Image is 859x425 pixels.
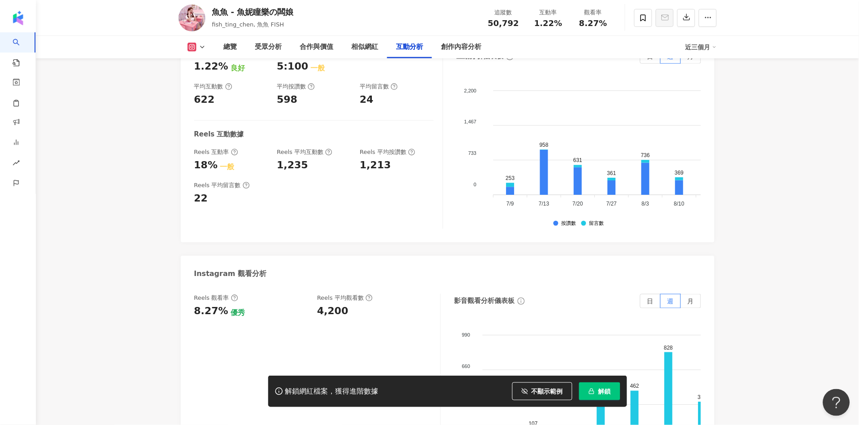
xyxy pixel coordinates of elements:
[11,11,25,25] img: logo icon
[647,53,654,60] span: 日
[194,60,228,74] div: 1.22%
[589,221,604,227] div: 留言數
[285,387,379,396] div: 解鎖網紅檔案，獲得進階數據
[220,162,234,172] div: 一般
[598,388,611,395] span: 解鎖
[506,201,514,207] tspan: 7/9
[579,382,620,400] button: 解鎖
[310,63,325,73] div: 一般
[13,154,20,174] span: rise
[532,388,563,395] span: 不顯示範例
[194,269,267,279] div: Instagram 觀看分析
[194,83,232,91] div: 平均互動數
[667,53,674,60] span: 週
[647,298,654,305] span: 日
[224,42,237,53] div: 總覽
[231,308,245,318] div: 優秀
[317,294,373,302] div: Reels 平均觀看數
[462,364,470,369] tspan: 660
[194,158,218,172] div: 18%
[488,18,519,28] span: 50,792
[194,181,250,189] div: Reels 平均留言數
[179,4,205,31] img: KOL Avatar
[688,53,694,60] span: 月
[255,42,282,53] div: 受眾分析
[277,148,332,156] div: Reels 平均互動數
[194,294,238,302] div: Reels 觀看率
[360,148,415,156] div: Reels 平均按讚數
[579,19,607,28] span: 8.27%
[360,93,374,107] div: 24
[464,88,477,93] tspan: 2,200
[573,201,584,207] tspan: 7/20
[13,32,31,67] a: search
[539,201,549,207] tspan: 7/13
[462,332,470,337] tspan: 990
[360,83,398,91] div: 平均留言數
[512,382,572,400] button: 不顯示範例
[685,40,717,54] div: 近三個月
[212,6,294,18] div: 魚魚 - 魚妮瞳樂の闆娘
[277,60,308,74] div: 5:100
[674,201,685,207] tspan: 8/10
[212,21,284,28] span: fish_ting_chen, 魚魚 FISH
[454,296,515,306] div: 影音觀看分析儀表板
[300,42,334,53] div: 合作與價值
[397,42,423,53] div: 互動分析
[194,304,228,318] div: 8.27%
[487,8,521,17] div: 追蹤數
[561,221,576,227] div: 按讚數
[606,201,617,207] tspan: 7/27
[532,8,566,17] div: 互動率
[688,298,694,305] span: 月
[277,158,308,172] div: 1,235
[468,150,476,156] tspan: 733
[194,148,238,156] div: Reels 互動率
[231,63,245,73] div: 良好
[277,93,297,107] div: 598
[277,83,315,91] div: 平均按讚數
[194,192,208,206] div: 22
[642,201,650,207] tspan: 8/3
[360,158,391,172] div: 1,213
[474,182,476,187] tspan: 0
[576,8,610,17] div: 觀看率
[534,19,562,28] span: 1.22%
[516,296,526,306] span: info-circle
[194,93,215,107] div: 622
[194,130,244,139] div: Reels 互動數據
[667,298,674,305] span: 週
[464,119,477,124] tspan: 1,467
[352,42,379,53] div: 相似網紅
[317,304,349,318] div: 4,200
[441,42,482,53] div: 創作內容分析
